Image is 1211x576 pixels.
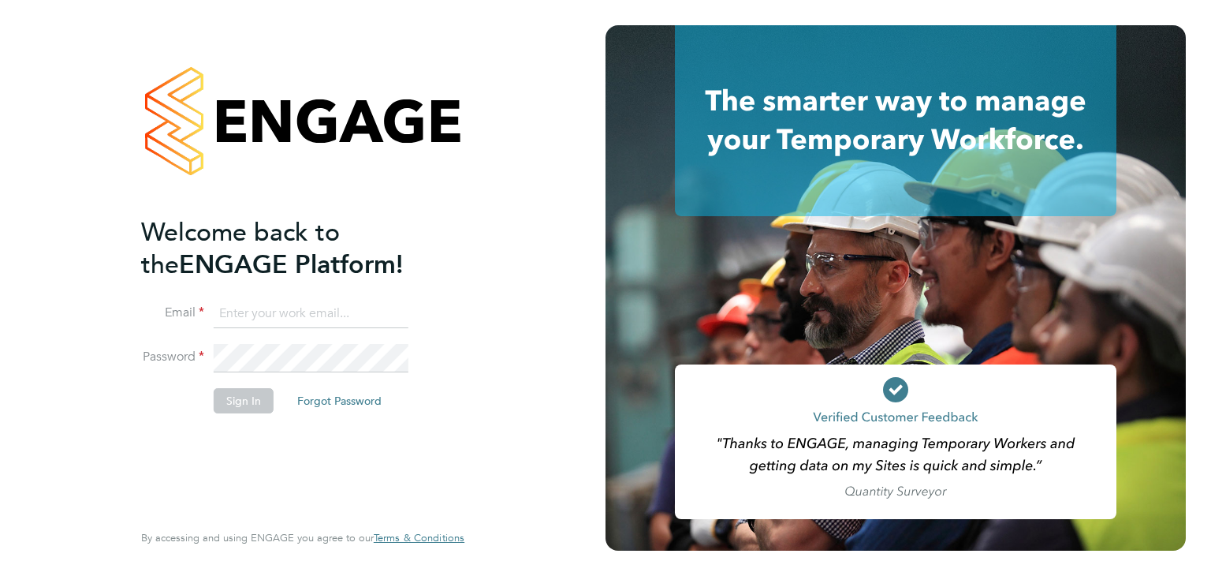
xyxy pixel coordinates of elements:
a: Terms & Conditions [374,532,464,544]
label: Email [141,305,204,321]
span: By accessing and using ENGAGE you agree to our [141,531,464,544]
button: Sign In [214,388,274,413]
label: Password [141,349,204,365]
button: Forgot Password [285,388,394,413]
h2: ENGAGE Platform! [141,216,449,281]
span: Welcome back to the [141,217,340,280]
input: Enter your work email... [214,300,408,328]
